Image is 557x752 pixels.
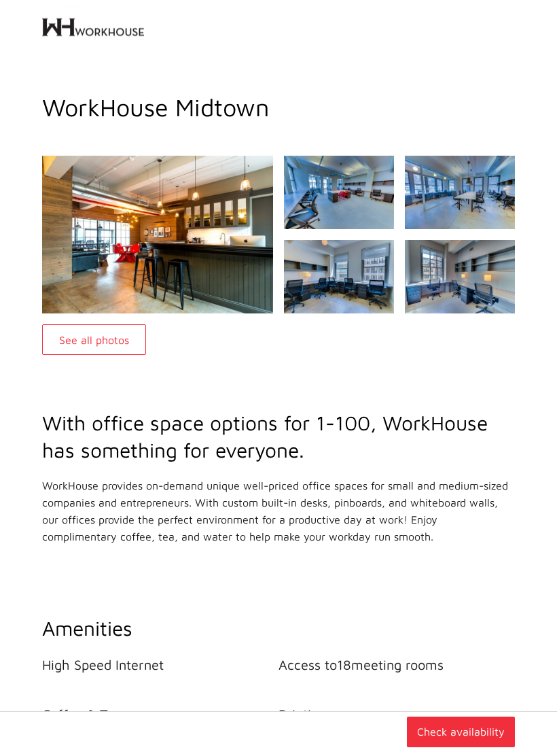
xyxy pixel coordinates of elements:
[42,657,278,672] li: High Speed Internet
[42,324,146,355] button: See all photos
[42,92,515,122] h1: WorkHouse Midtown
[278,657,515,672] li: Access to 18 meeting rooms
[278,706,515,722] li: Printing
[42,706,278,722] li: Coffee & Tea
[42,409,515,464] h2: With office space options for 1-100, WorkHouse has something for everyone.
[407,717,515,747] button: Check availability
[42,613,515,643] h2: Amenities
[42,477,515,545] p: WorkHouse provides on-demand unique well-priced office spaces for small and medium-sized companie...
